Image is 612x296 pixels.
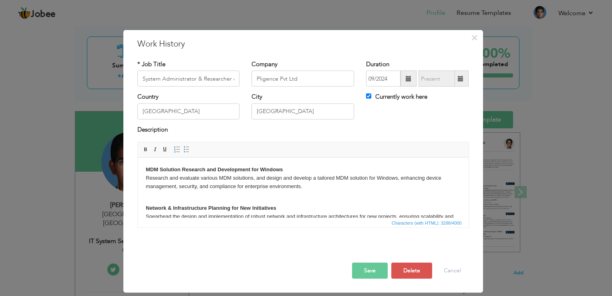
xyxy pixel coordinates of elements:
[8,47,139,53] strong: Network & Infrastructure Planning for New Initiatives
[390,219,463,227] span: Characters (with HTML): 3288/4000
[173,145,181,154] a: Insert/Remove Numbered List
[366,93,371,99] input: Currently work here
[391,263,432,279] button: Delete
[390,219,464,227] div: Statistics
[138,158,469,218] iframe: Rich Text Editor, workEditor
[468,31,481,44] button: Close
[366,93,427,101] label: Currently work here
[141,145,150,154] a: Bold
[151,145,160,154] a: Italic
[137,60,165,69] label: * Job Title
[8,38,323,71] p: Spearhead the design and implementation of robust network and infrastructure architectures for ne...
[436,263,469,279] button: Cancel
[137,93,159,101] label: Country
[366,60,389,69] label: Duration
[137,38,469,50] h3: Work History
[137,126,168,134] label: Description
[419,71,455,87] input: Present
[182,145,191,154] a: Insert/Remove Bulleted List
[352,263,388,279] button: Save
[252,93,262,101] label: City
[161,145,169,154] a: Underline
[366,71,401,87] input: From
[471,30,478,45] span: ×
[252,60,278,69] label: Company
